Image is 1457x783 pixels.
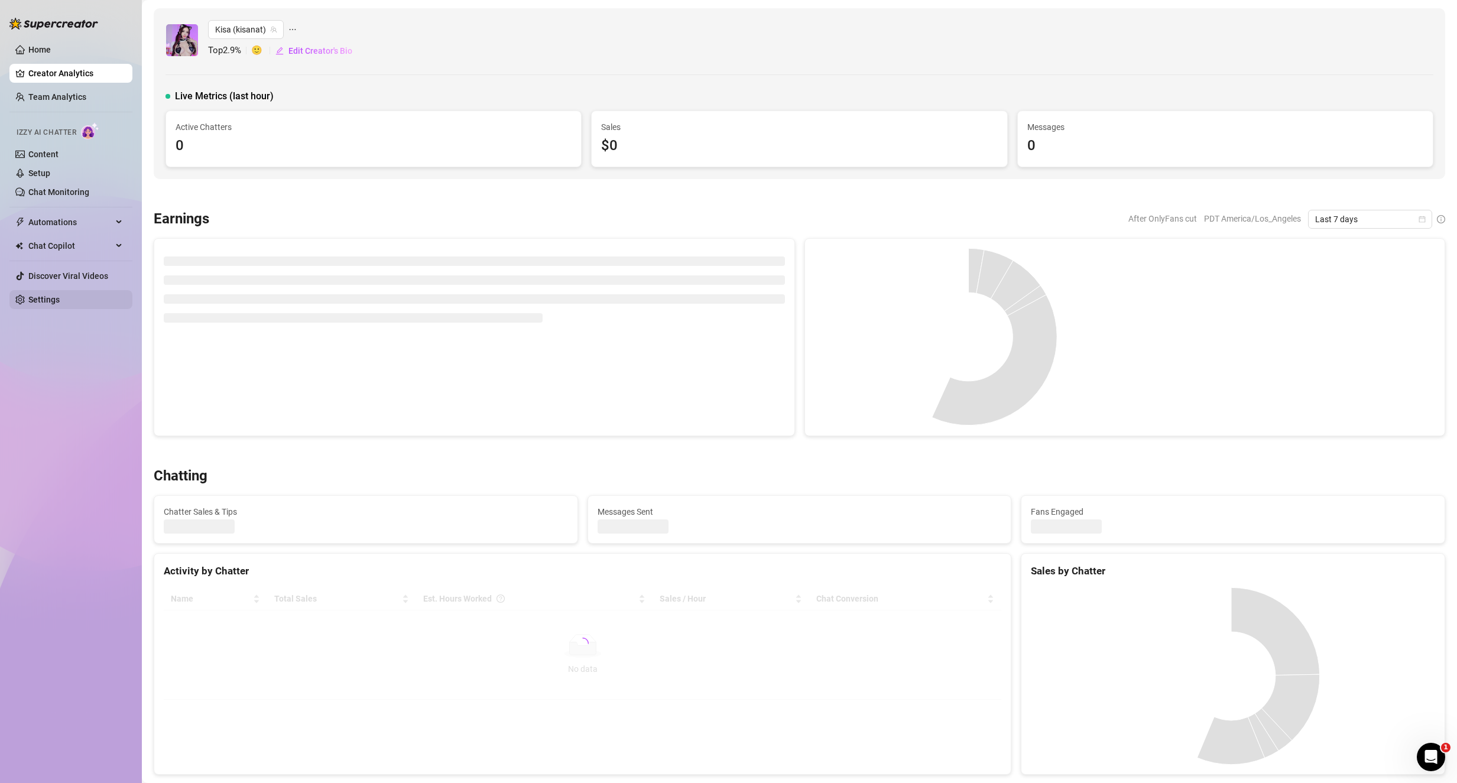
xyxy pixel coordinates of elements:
[28,92,86,102] a: Team Analytics
[1027,121,1423,134] span: Messages
[288,20,297,39] span: ellipsis
[275,41,353,60] button: Edit Creator's Bio
[28,168,50,178] a: Setup
[288,46,352,56] span: Edit Creator's Bio
[575,636,590,651] span: loading
[28,236,112,255] span: Chat Copilot
[1417,743,1445,771] iframe: Intercom live chat
[1027,135,1423,157] div: 0
[598,505,1002,518] span: Messages Sent
[1031,563,1435,579] div: Sales by Chatter
[1441,743,1450,752] span: 1
[1128,210,1197,228] span: After OnlyFans cut
[28,150,59,159] a: Content
[176,135,572,157] div: 0
[175,89,274,103] span: Live Metrics (last hour)
[154,210,209,229] h3: Earnings
[176,121,572,134] span: Active Chatters
[9,18,98,30] img: logo-BBDzfeDw.svg
[164,505,568,518] span: Chatter Sales & Tips
[1437,215,1445,223] span: info-circle
[81,122,99,139] img: AI Chatter
[270,26,277,33] span: team
[28,64,123,83] a: Creator Analytics
[154,467,207,486] h3: Chatting
[28,295,60,304] a: Settings
[601,121,997,134] span: Sales
[1031,505,1435,518] span: Fans Engaged
[208,44,251,58] span: Top 2.9 %
[28,213,112,232] span: Automations
[164,563,1001,579] div: Activity by Chatter
[1204,210,1301,228] span: PDT America/Los_Angeles
[215,21,277,38] span: Kisa (kisanat)
[28,271,108,281] a: Discover Viral Videos
[166,24,198,56] img: Kisa
[251,44,275,58] span: 🙂
[1419,216,1426,223] span: calendar
[15,242,23,250] img: Chat Copilot
[1315,210,1425,228] span: Last 7 days
[601,135,997,157] div: $0
[15,217,25,227] span: thunderbolt
[275,47,284,55] span: edit
[28,45,51,54] a: Home
[17,127,76,138] span: Izzy AI Chatter
[28,187,89,197] a: Chat Monitoring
